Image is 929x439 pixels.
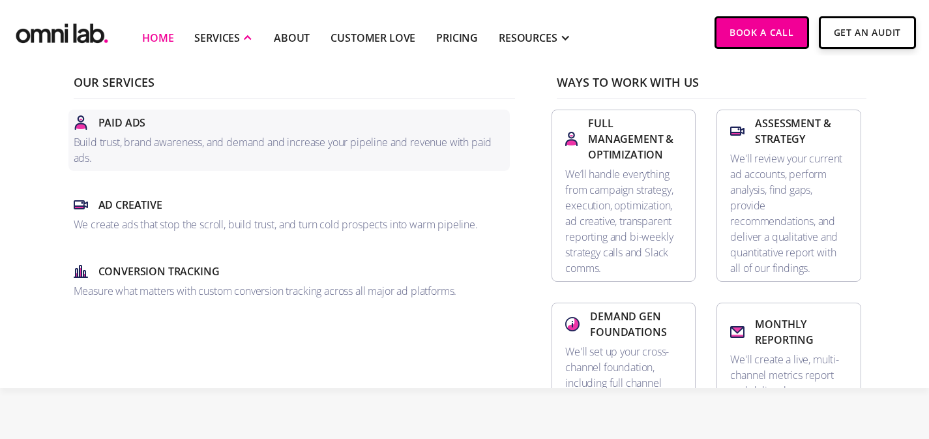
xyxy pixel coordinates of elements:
[557,76,866,99] p: Ways To Work With Us
[590,309,682,340] p: Demand Gen Foundations
[716,110,861,282] a: Assessment & StrategyWe'll review your current ad accounts, perform analysis, find gaps, provide ...
[68,192,510,237] a: Ad CreativeWe create ads that stop the scroll, build trust, and turn cold prospects into warm pip...
[565,166,682,276] p: We’ll handle everything from campaign strategy, execution, optimization, ad creative, transparent...
[552,110,696,282] a: Full Management & OptimizationWe’ll handle everything from campaign strategy, execution, optimiza...
[715,16,809,49] a: Book a Call
[142,30,173,46] a: Home
[74,134,505,166] p: Build trust, brand awareness, and demand and increase your pipeline and revenue with paid ads.
[74,283,505,299] p: Measure what matters with custom conversion tracking across all major ad platforms.
[98,264,220,279] p: Conversion Tracking
[588,115,682,162] p: Full Management & Optimization
[74,217,505,232] p: We create ads that stop the scroll, build trust, and turn cold prospects into warm pipeline.
[98,197,162,213] p: Ad Creative
[730,151,847,276] p: We'll review your current ad accounts, perform analysis, find gaps, provide recommendations, and ...
[274,30,310,46] a: About
[694,288,929,439] iframe: Chat Widget
[68,110,510,171] a: Paid AdsBuild trust, brand awareness, and demand and increase your pipeline and revenue with paid...
[98,115,146,130] p: Paid Ads
[819,16,916,49] a: Get An Audit
[755,115,847,147] p: Assessment & Strategy
[68,258,510,304] a: Conversion TrackingMeasure what matters with custom conversion tracking across all major ad platf...
[13,14,111,46] a: home
[194,30,240,46] div: SERVICES
[499,30,557,46] div: RESOURCES
[74,76,516,99] p: Our Services
[13,14,111,46] img: Omni Lab: B2B SaaS Demand Generation Agency
[436,30,478,46] a: Pricing
[331,30,415,46] a: Customer Love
